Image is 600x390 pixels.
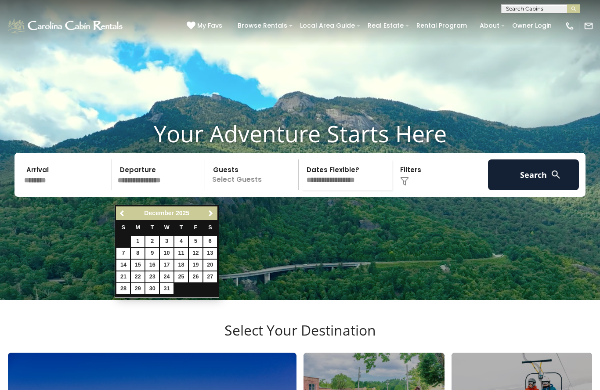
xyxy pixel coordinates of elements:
[203,271,217,282] a: 27
[189,248,202,259] a: 12
[296,19,359,32] a: Local Area Guide
[160,248,173,259] a: 10
[119,210,126,217] span: Previous
[151,224,154,231] span: Tuesday
[565,21,575,31] img: phone-regular-white.png
[160,271,173,282] a: 24
[189,236,202,247] a: 5
[131,248,145,259] a: 8
[208,224,212,231] span: Saturday
[197,21,222,30] span: My Favs
[174,271,188,282] a: 25
[203,248,217,259] a: 13
[203,236,217,247] a: 6
[174,236,188,247] a: 4
[145,260,159,271] a: 16
[144,209,174,217] span: December
[145,248,159,259] a: 9
[7,17,125,35] img: White-1-1-2.png
[363,19,408,32] a: Real Estate
[145,271,159,282] a: 23
[131,236,145,247] a: 1
[7,120,593,147] h1: Your Adventure Starts Here
[116,283,130,294] a: 28
[160,236,173,247] a: 3
[412,19,471,32] a: Rental Program
[116,260,130,271] a: 14
[508,19,556,32] a: Owner Login
[131,271,145,282] a: 22
[131,283,145,294] a: 29
[207,210,214,217] span: Next
[176,209,189,217] span: 2025
[160,283,173,294] a: 31
[160,260,173,271] a: 17
[122,224,125,231] span: Sunday
[206,208,217,219] a: Next
[475,19,504,32] a: About
[116,248,130,259] a: 7
[233,19,292,32] a: Browse Rentals
[174,260,188,271] a: 18
[174,248,188,259] a: 11
[180,224,183,231] span: Thursday
[164,224,170,231] span: Wednesday
[488,159,579,190] button: Search
[194,224,198,231] span: Friday
[208,159,298,190] p: Select Guests
[131,260,145,271] a: 15
[400,177,409,186] img: filter--v1.png
[145,283,159,294] a: 30
[189,271,202,282] a: 26
[116,271,130,282] a: 21
[145,236,159,247] a: 2
[550,169,561,180] img: search-regular-white.png
[136,224,141,231] span: Monday
[189,260,202,271] a: 19
[7,322,593,353] h3: Select Your Destination
[117,208,128,219] a: Previous
[584,21,593,31] img: mail-regular-white.png
[203,260,217,271] a: 20
[187,21,224,31] a: My Favs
